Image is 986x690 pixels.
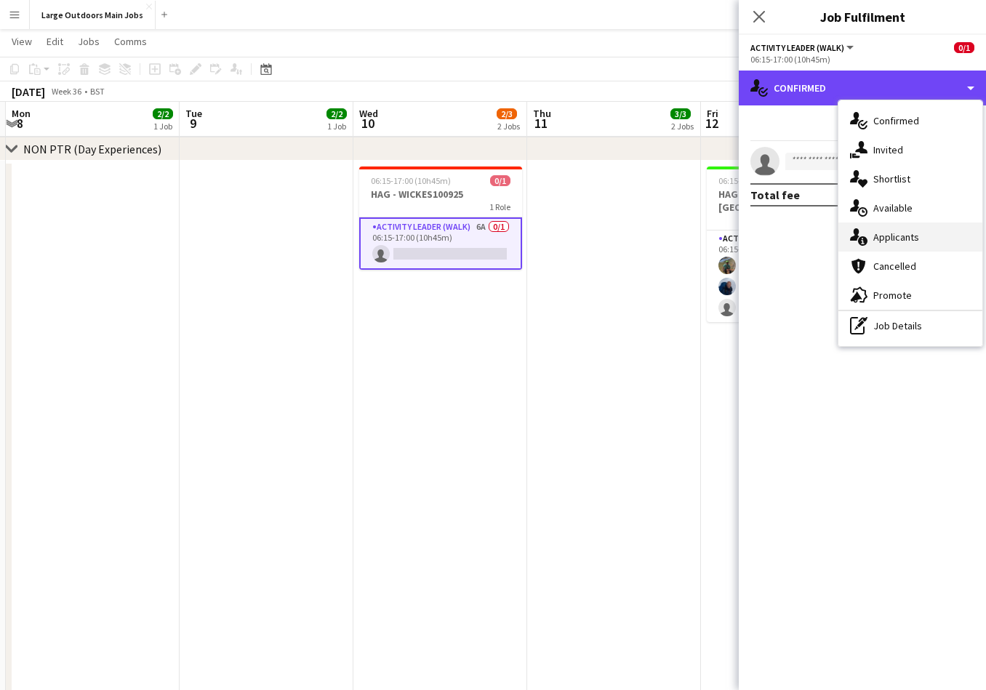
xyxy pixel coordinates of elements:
span: 2/2 [153,108,173,119]
span: 06:15-17:00 (10h45m) [371,175,451,186]
div: 2 Jobs [671,121,694,132]
div: 2 Jobs [497,121,520,132]
div: Confirmed [739,71,986,105]
span: Thu [533,107,551,120]
div: 1 Job [327,121,346,132]
h3: Job Fulfilment [739,7,986,26]
h3: HAG - WICKES100925 [359,188,522,201]
a: Comms [108,32,153,51]
span: 06:15-17:00 (10h45m) [718,175,798,186]
span: 2/3 [497,108,517,119]
div: Confirmed [838,106,982,135]
span: 9 [183,115,202,132]
button: Large Outdoors Main Jobs [30,1,156,29]
div: Applicants [838,222,982,252]
div: Available [838,193,982,222]
app-job-card: 06:15-17:00 (10h45m)2/3HAG - SHOOSMITH120925 - [GEOGRAPHIC_DATA]1 RoleActivity Leader (Walk)5A2/3... [707,167,870,322]
span: 8 [9,115,31,132]
app-card-role: Activity Leader (Walk)6A0/106:15-17:00 (10h45m) [359,217,522,270]
app-job-card: 06:15-17:00 (10h45m)0/1HAG - WICKES1009251 RoleActivity Leader (Walk)6A0/106:15-17:00 (10h45m) [359,167,522,270]
span: Comms [114,35,147,48]
span: 2/2 [326,108,347,119]
app-card-role: Activity Leader (Walk)5A2/306:15-17:00 (10h45m)[PERSON_NAME][PERSON_NAME] [707,230,870,322]
div: NON PTR (Day Experiences) [23,142,161,156]
span: Edit [47,35,63,48]
a: Edit [41,32,69,51]
div: 06:15-17:00 (10h45m) [750,54,974,65]
span: Mon [12,107,31,120]
a: Jobs [72,32,105,51]
div: Invited [838,135,982,164]
div: Promote [838,281,982,310]
span: View [12,35,32,48]
span: 10 [357,115,378,132]
button: Activity Leader (Walk) [750,42,856,53]
div: [DATE] [12,84,45,99]
span: 0/1 [490,175,510,186]
span: 11 [531,115,551,132]
span: Wed [359,107,378,120]
span: Week 36 [48,86,84,97]
div: Total fee [750,188,800,202]
span: 1 Role [489,201,510,212]
div: Job Details [838,311,982,340]
span: Tue [185,107,202,120]
div: 1 Job [153,121,172,132]
span: 0/1 [954,42,974,53]
div: Shortlist [838,164,982,193]
span: Jobs [78,35,100,48]
a: View [6,32,38,51]
span: 3/3 [670,108,691,119]
span: Activity Leader (Walk) [750,42,844,53]
span: Fri [707,107,718,120]
div: Cancelled [838,252,982,281]
h3: HAG - SHOOSMITH120925 - [GEOGRAPHIC_DATA] [707,188,870,214]
span: 12 [705,115,718,132]
div: BST [90,86,105,97]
